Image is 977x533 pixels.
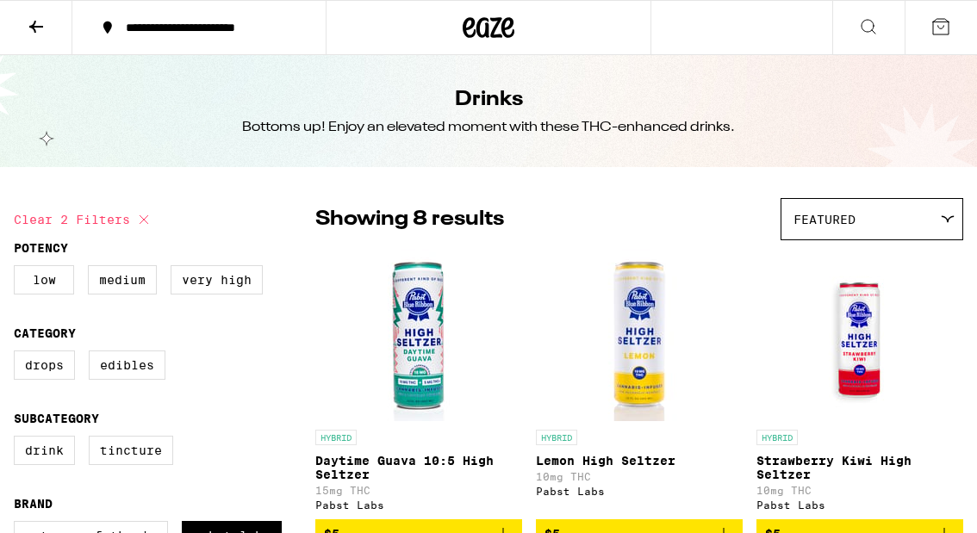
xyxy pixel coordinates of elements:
[14,412,99,425] legend: Subcategory
[553,249,725,421] img: Pabst Labs - Lemon High Seltzer
[14,350,75,380] label: Drops
[756,430,798,445] p: HYBRID
[242,118,735,137] div: Bottoms up! Enjoy an elevated moment with these THC-enhanced drinks.
[536,454,743,468] p: Lemon High Seltzer
[536,430,577,445] p: HYBRID
[756,249,963,519] a: Open page for Strawberry Kiwi High Seltzer from Pabst Labs
[793,213,856,226] span: Featured
[333,249,505,421] img: Pabst Labs - Daytime Guava 10:5 High Seltzer
[315,454,522,481] p: Daytime Guava 10:5 High Seltzer
[536,471,743,482] p: 10mg THC
[315,430,357,445] p: HYBRID
[315,249,522,519] a: Open page for Daytime Guava 10:5 High Seltzer from Pabst Labs
[14,497,53,511] legend: Brand
[774,249,946,421] img: Pabst Labs - Strawberry Kiwi High Seltzer
[455,85,523,115] h1: Drinks
[315,499,522,511] div: Pabst Labs
[536,249,743,519] a: Open page for Lemon High Seltzer from Pabst Labs
[536,486,743,497] div: Pabst Labs
[88,265,157,294] label: Medium
[14,265,74,294] label: Low
[756,485,963,496] p: 10mg THC
[89,436,173,465] label: Tincture
[171,265,263,294] label: Very High
[89,350,165,380] label: Edibles
[756,454,963,481] p: Strawberry Kiwi High Seltzer
[315,205,504,234] p: Showing 8 results
[14,198,154,241] button: Clear 2 filters
[14,436,75,465] label: Drink
[315,485,522,496] p: 15mg THC
[756,499,963,511] div: Pabst Labs
[14,326,76,340] legend: Category
[14,241,68,255] legend: Potency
